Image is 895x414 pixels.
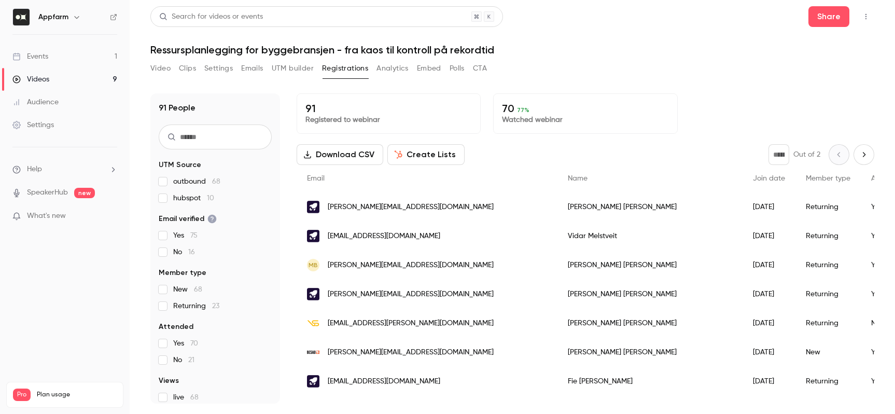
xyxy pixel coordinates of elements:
span: Member type [159,268,206,278]
div: Audience [12,97,59,107]
div: Events [12,51,48,62]
div: [PERSON_NAME] [PERSON_NAME] [557,251,743,280]
div: Returning [795,367,861,396]
span: 10 [207,195,214,202]
button: CTA [473,60,487,77]
span: live [173,392,199,403]
span: Email verified [159,214,217,224]
img: appfarm.io [307,288,319,300]
div: [DATE] [743,222,795,251]
span: 21 [188,356,194,364]
span: Attended [159,322,193,332]
img: vassbakk.no [307,317,319,329]
span: 75 [190,232,198,239]
div: [DATE] [743,367,795,396]
span: [PERSON_NAME][EMAIL_ADDRESS][DOMAIN_NAME] [328,202,494,213]
div: Search for videos or events [159,11,263,22]
button: Embed [417,60,441,77]
span: No [173,247,195,257]
span: [EMAIL_ADDRESS][DOMAIN_NAME] [328,376,440,387]
div: Returning [795,309,861,338]
span: Views [159,376,179,386]
button: Create Lists [387,144,465,165]
button: Share [808,6,849,27]
div: [DATE] [743,309,795,338]
span: MB [309,260,318,270]
div: [PERSON_NAME] [PERSON_NAME] [557,280,743,309]
div: [PERSON_NAME] [PERSON_NAME] [557,338,743,367]
span: New [173,284,202,295]
div: [DATE] [743,338,795,367]
img: appfarm.io [307,230,319,242]
span: Member type [806,175,850,182]
button: Analytics [376,60,409,77]
button: UTM builder [272,60,314,77]
div: [DATE] [743,280,795,309]
span: 68 [190,394,199,401]
div: New [795,338,861,367]
a: SpeakerHub [27,187,68,198]
span: 68 [212,178,220,185]
h1: Ressursplanlegging for byggebransjen - fra kaos til kontroll på rekordtid [150,44,874,56]
span: hubspot [173,193,214,203]
p: 70 [502,102,668,115]
span: outbound [173,176,220,187]
button: Download CSV [297,144,383,165]
span: No [173,355,194,365]
span: Returning [173,301,219,311]
div: Returning [795,251,861,280]
button: Settings [204,60,233,77]
span: new [74,188,95,198]
span: [PERSON_NAME][EMAIL_ADDRESS][DOMAIN_NAME] [328,347,494,358]
p: Registered to webinar [305,115,472,125]
button: Polls [450,60,465,77]
span: Help [27,164,42,175]
span: 70 [190,340,198,347]
span: What's new [27,211,66,222]
span: Email [307,175,325,182]
p: Watched webinar [502,115,668,125]
div: Returning [795,222,861,251]
span: Name [568,175,588,182]
div: Settings [12,120,54,130]
img: appfarm.io [307,201,319,213]
li: help-dropdown-opener [12,164,117,175]
button: Next page [854,144,874,165]
img: Appfarm [13,9,30,25]
h1: 91 People [159,102,195,114]
span: 16 [188,249,195,256]
span: [PERSON_NAME][EMAIL_ADDRESS][DOMAIN_NAME] [328,289,494,300]
div: Returning [795,280,861,309]
div: Videos [12,74,49,85]
span: Join date [753,175,785,182]
div: Vidar Melstveit [557,222,743,251]
p: 91 [305,102,472,115]
span: 68 [194,286,202,293]
button: Clips [179,60,196,77]
div: [PERSON_NAME] [PERSON_NAME] [557,309,743,338]
iframe: Noticeable Trigger [105,212,117,221]
div: [DATE] [743,251,795,280]
img: appfarm.io [307,375,319,388]
span: Yes [173,338,198,349]
h6: Appfarm [38,12,68,22]
span: 23 [212,302,219,310]
div: Returning [795,192,861,222]
button: Top Bar Actions [858,8,874,25]
p: Out of 2 [793,149,820,160]
div: Fie [PERSON_NAME] [557,367,743,396]
span: Plan usage [37,391,117,399]
span: 77 % [517,106,529,114]
span: Yes [173,230,198,241]
div: [PERSON_NAME] [PERSON_NAME] [557,192,743,222]
button: Emails [241,60,263,77]
span: [EMAIL_ADDRESS][DOMAIN_NAME] [328,231,440,242]
button: Video [150,60,171,77]
button: Registrations [322,60,368,77]
span: Pro [13,389,31,401]
span: [EMAIL_ADDRESS][PERSON_NAME][DOMAIN_NAME] [328,318,494,329]
img: besab.se [307,346,319,358]
div: [DATE] [743,192,795,222]
span: [PERSON_NAME][EMAIL_ADDRESS][DOMAIN_NAME] [328,260,494,271]
span: UTM Source [159,160,201,170]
